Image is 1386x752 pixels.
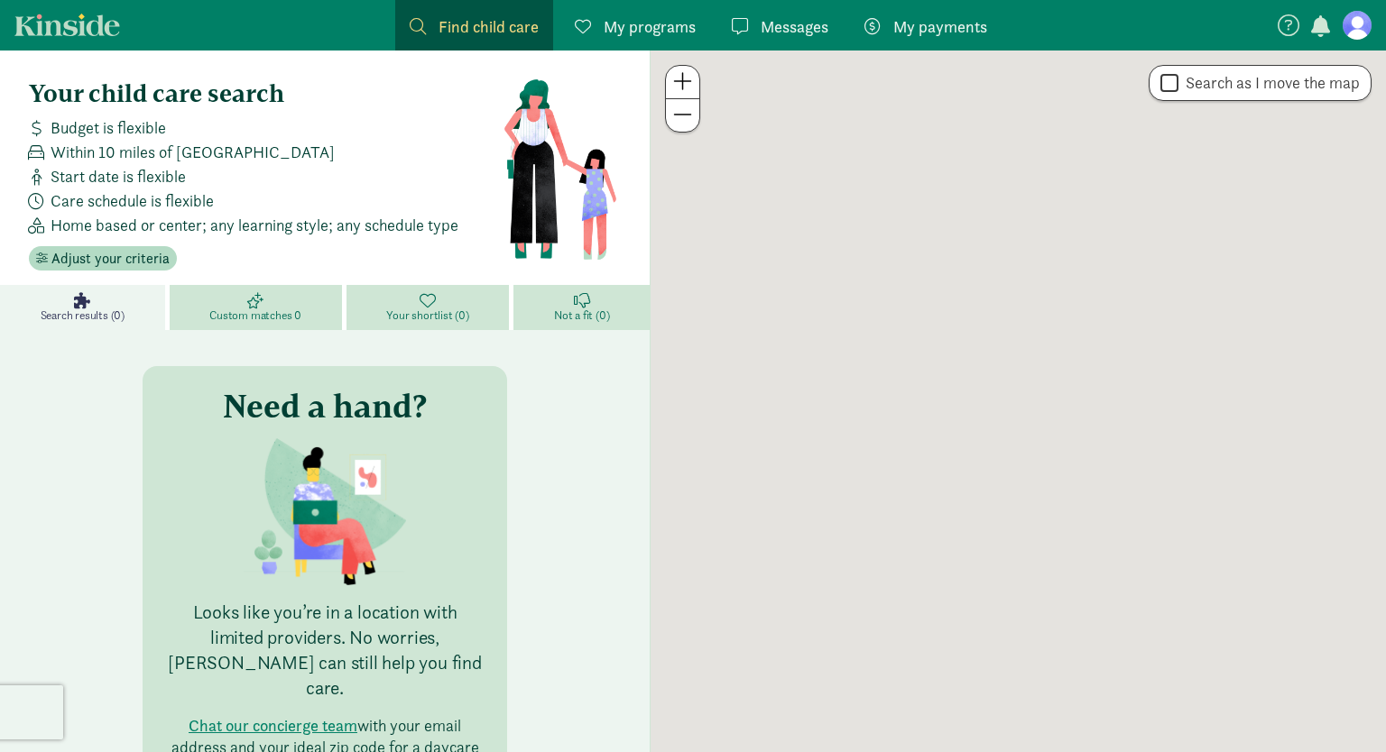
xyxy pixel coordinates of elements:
h4: Your child care search [29,79,503,108]
span: Your shortlist (0) [386,308,468,323]
a: Kinside [14,14,120,36]
h3: Need a hand? [223,388,427,424]
p: Looks like you’re in a location with limited providers. No worries, [PERSON_NAME] can still help ... [164,600,485,701]
button: Adjust your criteria [29,246,177,271]
span: Not a fit (0) [554,308,609,323]
a: Custom matches 0 [170,285,346,330]
span: Care schedule is flexible [51,188,214,213]
span: Messages [761,14,828,39]
span: My programs [604,14,696,39]
label: Search as I move the map [1178,72,1360,94]
span: Adjust your criteria [51,248,170,270]
a: Your shortlist (0) [346,285,514,330]
span: Find child care [439,14,539,39]
a: Not a fit (0) [513,285,650,330]
span: Custom matches 0 [209,308,301,323]
span: My payments [893,14,987,39]
span: Within 10 miles of [GEOGRAPHIC_DATA] [51,140,335,164]
span: Budget is flexible [51,115,166,140]
button: Chat our concierge team [189,715,357,737]
span: Start date is flexible [51,164,186,188]
span: Home based or center; any learning style; any schedule type [51,213,458,237]
span: Search results (0) [41,308,125,323]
